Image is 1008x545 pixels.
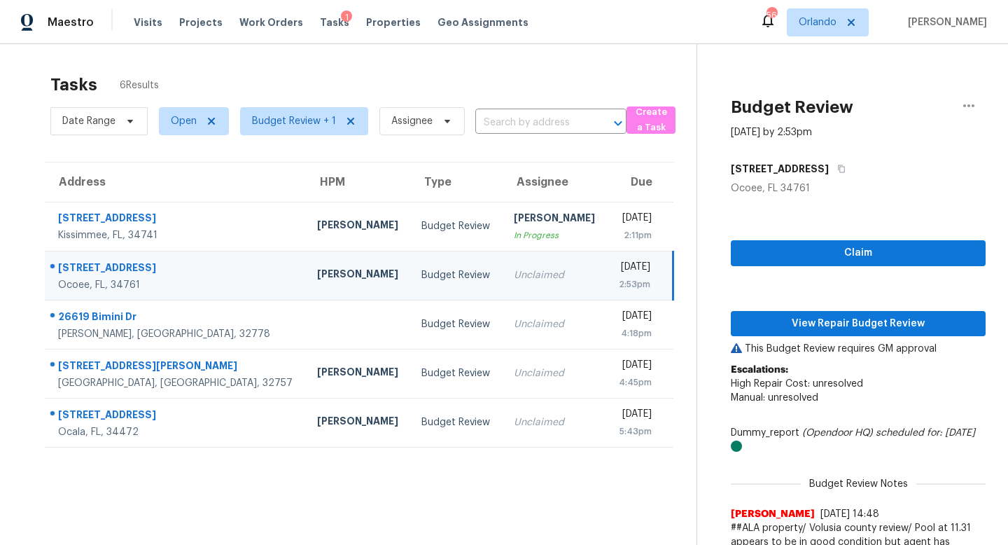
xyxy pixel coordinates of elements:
span: 6 Results [120,78,159,92]
div: [STREET_ADDRESS][PERSON_NAME] [58,359,295,376]
div: Budget Review [421,415,491,429]
th: HPM [306,163,410,202]
th: Type [410,163,502,202]
b: Escalations: [731,365,788,375]
div: Unclaimed [514,366,596,380]
div: [PERSON_NAME] [317,218,399,235]
div: 4:45pm [618,375,652,389]
div: In Progress [514,228,596,242]
span: Claim [742,244,974,262]
th: Assignee [503,163,607,202]
div: [PERSON_NAME] [317,267,399,284]
span: [PERSON_NAME] [731,507,815,521]
button: Copy Address [829,156,848,181]
i: (Opendoor HQ) [802,428,873,438]
div: 2:11pm [618,228,652,242]
div: Budget Review [421,317,491,331]
div: [STREET_ADDRESS] [58,408,295,425]
div: [DATE] by 2:53pm [731,125,812,139]
span: Orlando [799,15,836,29]
div: Unclaimed [514,415,596,429]
div: [STREET_ADDRESS] [58,211,295,228]
span: Manual: unresolved [731,393,818,403]
div: Ocoee, FL, 34761 [58,278,295,292]
th: Address [45,163,306,202]
input: Search by address [475,112,587,134]
h2: Tasks [50,78,97,92]
span: [PERSON_NAME] [902,15,987,29]
span: View Repair Budget Review [742,315,974,333]
button: Create a Task [626,106,675,134]
div: [DATE] [618,358,652,375]
i: scheduled for: [DATE] [876,428,975,438]
div: Dummy_report [731,426,986,454]
div: 4:18pm [618,326,652,340]
div: Kissimmee, FL, 34741 [58,228,295,242]
div: [PERSON_NAME] [317,414,399,432]
span: Projects [179,15,223,29]
span: Create a Task [633,104,668,137]
div: [PERSON_NAME] [317,365,399,382]
div: [DATE] [618,407,652,425]
div: 5:43pm [618,425,652,439]
div: 2:53pm [618,277,650,291]
div: [DATE] [618,211,652,228]
div: Unclaimed [514,268,596,282]
div: 56 [766,8,776,22]
span: [DATE] 14:48 [820,509,879,519]
span: Open [171,114,197,128]
div: 1 [341,11,352,25]
div: [DATE] [618,309,652,326]
span: Assignee [391,114,433,128]
div: [DATE] [618,260,650,277]
div: 26619 Bimini Dr [58,310,295,327]
span: Work Orders [239,15,303,29]
button: View Repair Budget Review [731,311,986,337]
span: Maestro [48,15,94,29]
div: Ocoee, FL 34761 [731,181,986,195]
span: Budget Review Notes [801,477,916,491]
span: Tasks [320,18,349,27]
button: Claim [731,240,986,266]
span: High Repair Cost: unresolved [731,379,863,389]
h2: Budget Review [731,100,853,114]
div: Ocala, FL, 34472 [58,425,295,439]
span: Date Range [62,114,115,128]
div: Budget Review [421,219,491,233]
span: Budget Review + 1 [252,114,336,128]
span: Properties [366,15,421,29]
div: Budget Review [421,268,491,282]
span: Visits [134,15,162,29]
p: This Budget Review requires GM approval [731,342,986,356]
h5: [STREET_ADDRESS] [731,162,829,176]
div: Unclaimed [514,317,596,331]
div: [GEOGRAPHIC_DATA], [GEOGRAPHIC_DATA], 32757 [58,376,295,390]
div: [STREET_ADDRESS] [58,261,295,278]
div: [PERSON_NAME] [514,211,596,228]
th: Due [607,163,673,202]
button: Open [608,113,628,133]
div: [PERSON_NAME], [GEOGRAPHIC_DATA], 32778 [58,327,295,341]
span: Geo Assignments [437,15,528,29]
div: Budget Review [421,366,491,380]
